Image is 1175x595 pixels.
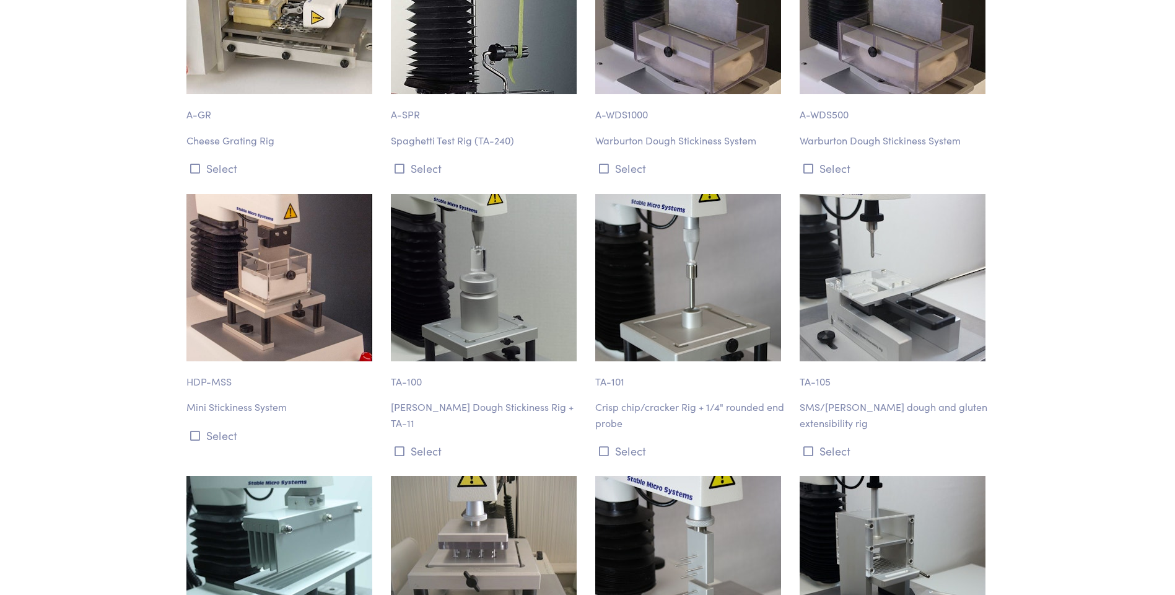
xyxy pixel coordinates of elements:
p: Spaghetti Test Rig (TA-240) [391,133,580,149]
button: Select [595,441,785,461]
p: A-SPR [391,94,580,123]
p: Mini Stickiness System [186,399,376,415]
img: ta-105_kieffer-extensibility-rig.jpg [800,194,985,361]
button: Select [186,425,376,446]
p: Warburton Dough Stickiness System [800,133,989,149]
p: A-WDS1000 [595,94,785,123]
button: Select [391,158,580,178]
img: ta-101_crisp-chip-fixture.jpg [595,194,781,361]
p: Crisp chip/cracker Rig + 1/4" rounded end probe [595,399,785,431]
button: Select [186,158,376,178]
p: TA-105 [800,361,989,390]
p: A-GR [186,94,376,123]
p: A-WDS500 [800,94,989,123]
button: Select [800,158,989,178]
img: ta-100.jpg [391,194,577,361]
img: food-hdp_mss-mini-stickiness-system.jpg [186,194,372,361]
p: Cheese Grating Rig [186,133,376,149]
p: [PERSON_NAME] Dough Stickiness Rig + TA-11 [391,399,580,431]
p: Warburton Dough Stickiness System [595,133,785,149]
p: SMS/[PERSON_NAME] dough and gluten extensibility rig [800,399,989,431]
button: Select [391,441,580,461]
button: Select [800,441,989,461]
button: Select [595,158,785,178]
p: HDP-MSS [186,361,376,390]
p: TA-100 [391,361,580,390]
p: TA-101 [595,361,785,390]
